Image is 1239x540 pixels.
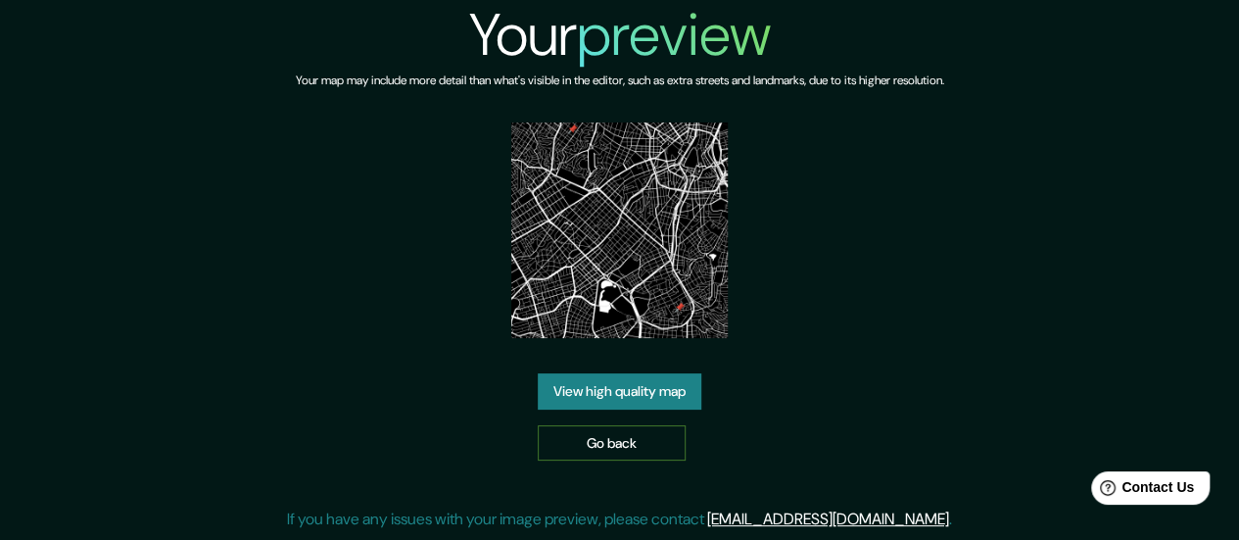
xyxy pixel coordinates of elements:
a: [EMAIL_ADDRESS][DOMAIN_NAME] [707,509,949,529]
iframe: Help widget launcher [1065,464,1217,518]
a: Go back [538,425,686,462]
h6: Your map may include more detail than what's visible in the editor, such as extra streets and lan... [296,71,944,91]
img: created-map-preview [511,123,727,338]
p: If you have any issues with your image preview, please contact . [287,508,952,531]
a: View high quality map [538,373,701,410]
